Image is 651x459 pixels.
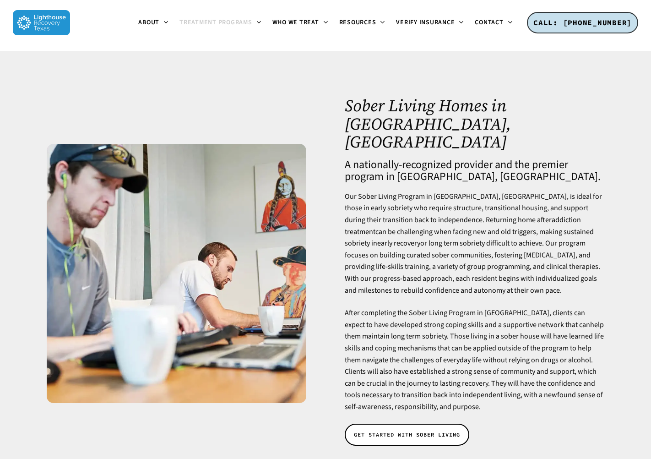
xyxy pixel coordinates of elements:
[13,10,70,35] img: Lighthouse Recovery Texas
[334,19,391,27] a: Resources
[345,191,604,307] p: Our Sober Living Program in [GEOGRAPHIC_DATA], [GEOGRAPHIC_DATA], is ideal for those in early sob...
[345,159,604,183] h4: A nationally-recognized provider and the premier program in [GEOGRAPHIC_DATA], [GEOGRAPHIC_DATA].
[345,424,469,446] a: GET STARTED WITH SOBER LIVING
[345,307,604,413] p: After completing the Sober Living Program in [GEOGRAPHIC_DATA], clients can expect to have develo...
[469,19,518,27] a: Contact
[138,18,159,27] span: About
[396,18,455,27] span: Verify Insurance
[267,19,334,27] a: Who We Treat
[354,430,460,439] span: GET STARTED WITH SOBER LIVING
[339,18,376,27] span: Resources
[345,215,581,237] a: addiction treatment
[133,19,174,27] a: About
[527,12,638,34] a: CALL: [PHONE_NUMBER]
[345,97,604,151] h1: Sober Living Homes in [GEOGRAPHIC_DATA], [GEOGRAPHIC_DATA]
[377,238,420,248] a: early recovery
[179,18,252,27] span: Treatment Programs
[391,19,469,27] a: Verify Insurance
[174,19,267,27] a: Treatment Programs
[272,18,319,27] span: Who We Treat
[475,18,503,27] span: Contact
[533,18,632,27] span: CALL: [PHONE_NUMBER]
